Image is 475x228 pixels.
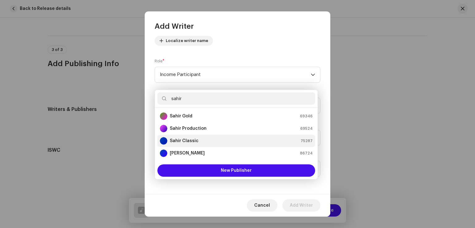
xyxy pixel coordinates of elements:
[170,125,207,132] strong: Sahir Production
[300,113,313,119] span: 69346
[300,150,313,156] span: 86724
[157,147,315,159] li: Sahir Nazeenk
[170,113,192,119] strong: Sahir Gold
[155,108,318,162] ul: Option List
[300,125,313,132] span: 69524
[155,21,194,31] span: Add Writer
[170,138,199,144] strong: Sahir Classic
[254,199,270,212] span: Cancel
[311,67,315,82] div: dropdown trigger
[170,150,205,156] strong: [PERSON_NAME]
[157,164,315,177] button: New Publisher
[290,199,313,212] span: Add Writer
[221,168,252,173] span: New Publisher
[160,67,311,82] span: Income Participant
[155,58,162,64] small: Role
[157,110,315,122] li: Sahir Gold
[247,199,277,212] button: Cancel
[301,138,313,144] span: 75287
[155,36,213,46] button: Localize writer name
[157,122,315,135] li: Sahir Production
[282,199,320,212] button: Add Writer
[166,35,208,47] span: Localize writer name
[157,135,315,147] li: Sahir Classic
